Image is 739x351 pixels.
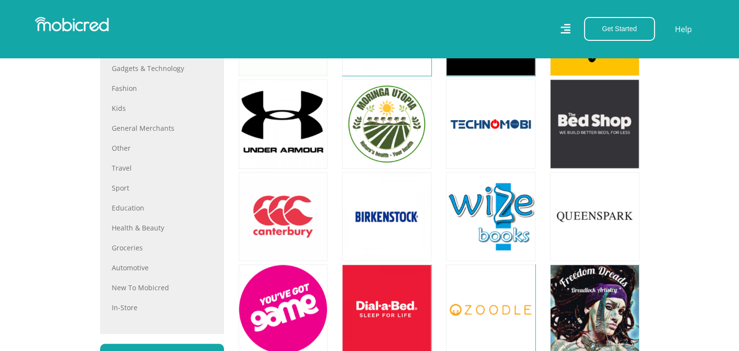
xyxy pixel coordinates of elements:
a: General Merchants [112,123,212,133]
a: Health & Beauty [112,223,212,233]
a: Other [112,143,212,153]
a: Fashion [112,83,212,93]
a: Sport [112,183,212,193]
a: Gadgets & Technology [112,63,212,73]
a: Automotive [112,263,212,273]
a: Travel [112,163,212,173]
a: Education [112,203,212,213]
a: New to Mobicred [112,282,212,293]
a: Help [674,23,692,35]
a: In-store [112,302,212,313]
button: Get Started [584,17,655,41]
img: Mobicred [35,17,109,32]
a: Groceries [112,243,212,253]
a: Kids [112,103,212,113]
